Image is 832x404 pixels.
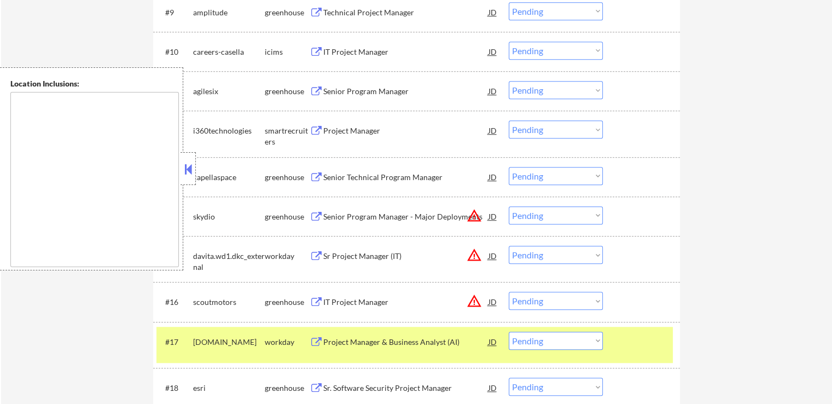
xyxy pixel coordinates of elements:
div: #9 [165,7,184,18]
div: JD [487,206,498,226]
div: JD [487,332,498,351]
div: IT Project Manager [323,297,488,308]
div: JD [487,292,498,311]
div: #16 [165,297,184,308]
div: greenhouse [265,7,310,18]
div: workday [265,337,310,348]
div: greenhouse [265,383,310,394]
div: icims [265,47,310,57]
div: JD [487,167,498,187]
div: greenhouse [265,86,310,97]
div: Senior Technical Program Manager [323,172,488,183]
div: amplitude [193,7,265,18]
button: warning_amber [467,247,482,263]
div: greenhouse [265,297,310,308]
div: Sr Project Manager (IT) [323,251,488,262]
div: IT Project Manager [323,47,488,57]
div: Senior Program Manager - Major Deployments [323,211,488,222]
div: skydio [193,211,265,222]
div: JD [487,2,498,22]
div: greenhouse [265,172,310,183]
div: greenhouse [265,211,310,222]
div: JD [487,81,498,101]
div: capellaspace [193,172,265,183]
div: workday [265,251,310,262]
div: JD [487,246,498,266]
div: #18 [165,383,184,394]
button: warning_amber [467,208,482,223]
div: davita.wd1.dkc_external [193,251,265,272]
div: JD [487,42,498,61]
div: Location Inclusions: [10,78,179,89]
div: Project Manager & Business Analyst (AI) [323,337,488,348]
div: i360technologies [193,125,265,136]
div: JD [487,120,498,140]
div: Technical Project Manager [323,7,488,18]
div: Sr. Software Security Project Manager [323,383,488,394]
div: [DOMAIN_NAME] [193,337,265,348]
div: esri [193,383,265,394]
div: Senior Program Manager [323,86,488,97]
div: #17 [165,337,184,348]
div: #10 [165,47,184,57]
div: JD [487,378,498,397]
div: agilesix [193,86,265,97]
div: smartrecruiters [265,125,310,147]
div: careers-casella [193,47,265,57]
button: warning_amber [467,293,482,309]
div: Project Manager [323,125,488,136]
div: scoutmotors [193,297,265,308]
